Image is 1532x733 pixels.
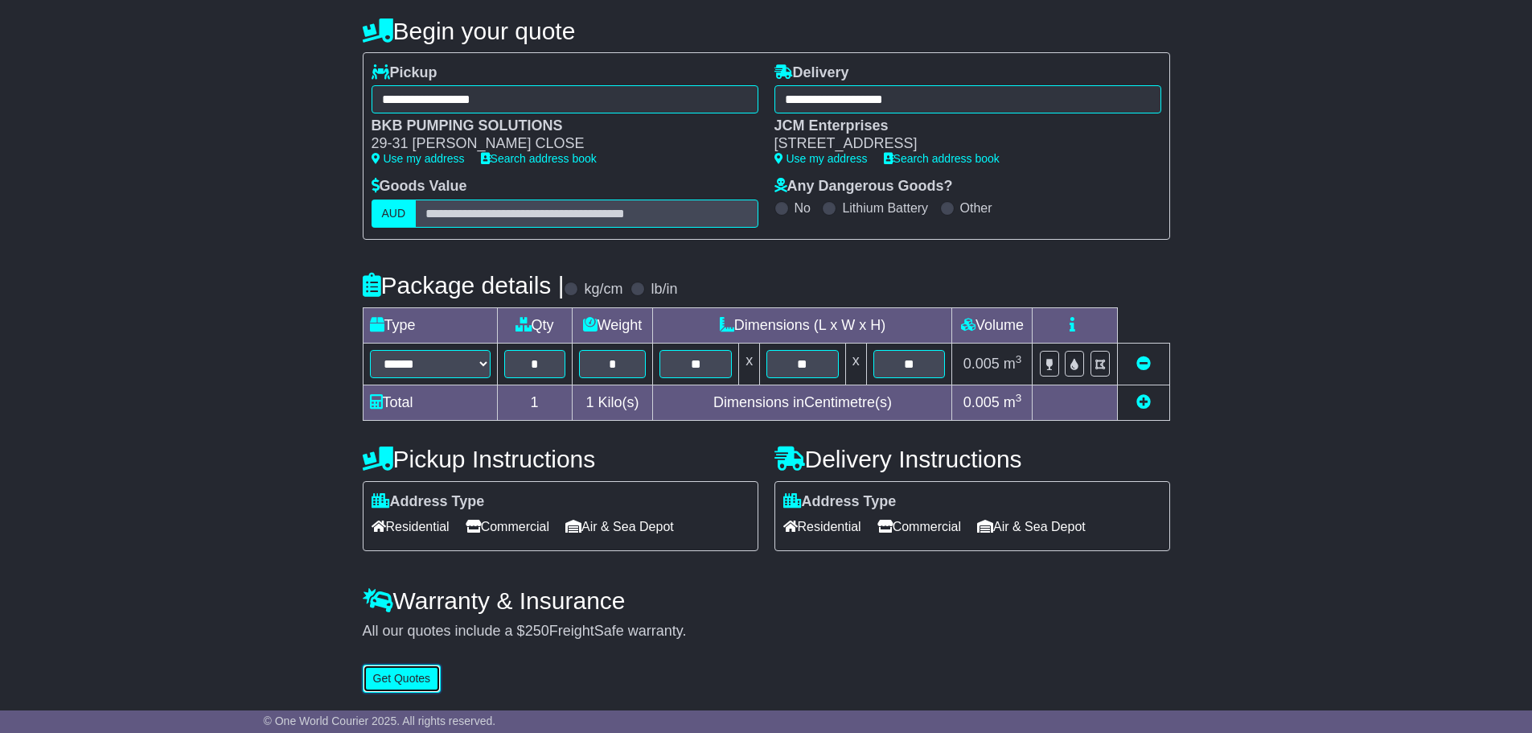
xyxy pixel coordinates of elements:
label: kg/cm [584,281,622,299]
label: lb/in [651,281,677,299]
td: Type [363,307,497,343]
span: Commercial [466,514,549,539]
span: © One World Courier 2025. All rights reserved. [264,714,496,727]
h4: Delivery Instructions [774,446,1170,472]
span: Air & Sea Depot [977,514,1086,539]
span: 250 [525,623,549,639]
label: Lithium Battery [842,200,928,216]
a: Search address book [884,152,1000,165]
a: Use my address [372,152,465,165]
td: Dimensions (L x W x H) [653,307,952,343]
label: Pickup [372,64,437,82]
button: Get Quotes [363,665,442,693]
label: Other [960,200,992,216]
div: JCM Enterprises [774,117,1145,135]
div: BKB PUMPING SOLUTIONS [372,117,742,135]
div: 29-31 [PERSON_NAME] CLOSE [372,135,742,153]
label: AUD [372,200,417,228]
td: Qty [497,307,572,343]
span: Residential [372,514,450,539]
h4: Warranty & Insurance [363,587,1170,614]
span: m [1004,394,1022,410]
span: m [1004,356,1022,372]
label: Any Dangerous Goods? [774,178,953,196]
label: Goods Value [372,178,467,196]
a: Search address book [481,152,597,165]
span: Commercial [877,514,961,539]
a: Remove this item [1136,356,1151,372]
td: Weight [572,307,653,343]
label: No [795,200,811,216]
a: Add new item [1136,394,1151,410]
h4: Begin your quote [363,18,1170,44]
sup: 3 [1016,353,1022,365]
span: 0.005 [963,394,1000,410]
td: Total [363,385,497,420]
td: Volume [952,307,1033,343]
sup: 3 [1016,392,1022,404]
label: Address Type [372,493,485,511]
h4: Package details | [363,272,565,299]
td: x [739,343,760,385]
h4: Pickup Instructions [363,446,758,472]
td: Dimensions in Centimetre(s) [653,385,952,420]
td: x [845,343,866,385]
span: 1 [585,394,593,410]
label: Address Type [783,493,897,511]
a: Use my address [774,152,868,165]
span: Residential [783,514,861,539]
label: Delivery [774,64,849,82]
span: Air & Sea Depot [565,514,674,539]
div: [STREET_ADDRESS] [774,135,1145,153]
td: Kilo(s) [572,385,653,420]
td: 1 [497,385,572,420]
span: 0.005 [963,356,1000,372]
div: All our quotes include a $ FreightSafe warranty. [363,623,1170,640]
